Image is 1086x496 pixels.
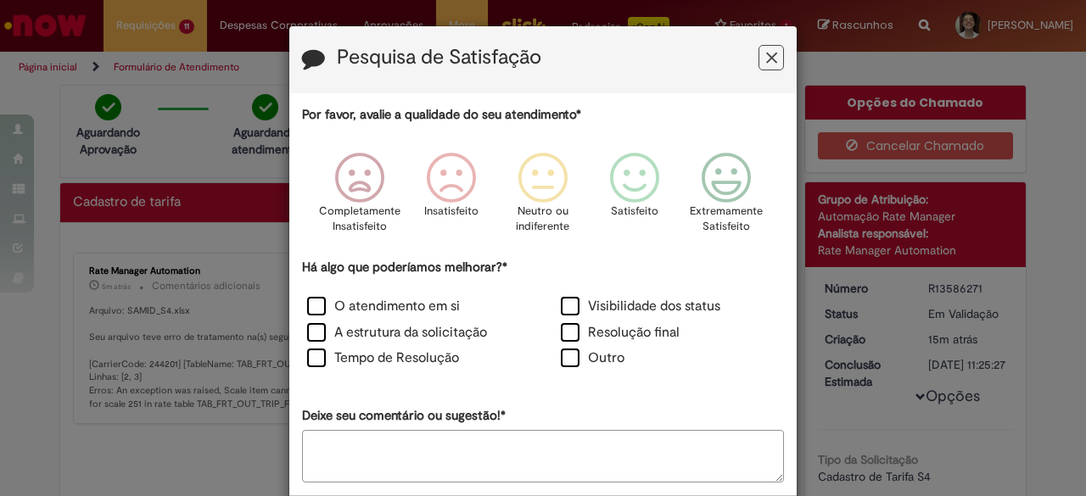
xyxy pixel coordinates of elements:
[319,203,400,235] p: Completamente Insatisfeito
[302,259,784,373] div: Há algo que poderíamos melhorar?*
[561,297,720,316] label: Visibilidade dos status
[690,203,763,235] p: Extremamente Satisfeito
[561,323,680,343] label: Resolução final
[307,323,487,343] label: A estrutura da solicitação
[307,297,460,316] label: O atendimento em si
[683,140,770,256] div: Extremamente Satisfeito
[302,407,506,425] label: Deixe seu comentário ou sugestão!*
[337,47,541,69] label: Pesquisa de Satisfação
[307,348,459,368] label: Tempo de Resolução
[424,203,479,220] p: Insatisfeito
[302,106,581,124] label: Por favor, avalie a qualidade do seu atendimento*
[611,203,658,220] p: Satisfeito
[500,140,586,256] div: Neutro ou indiferente
[512,203,574,235] p: Neutro ou indiferente
[408,140,495,256] div: Insatisfeito
[561,348,624,368] label: Outro
[316,140,402,256] div: Completamente Insatisfeito
[591,140,678,256] div: Satisfeito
